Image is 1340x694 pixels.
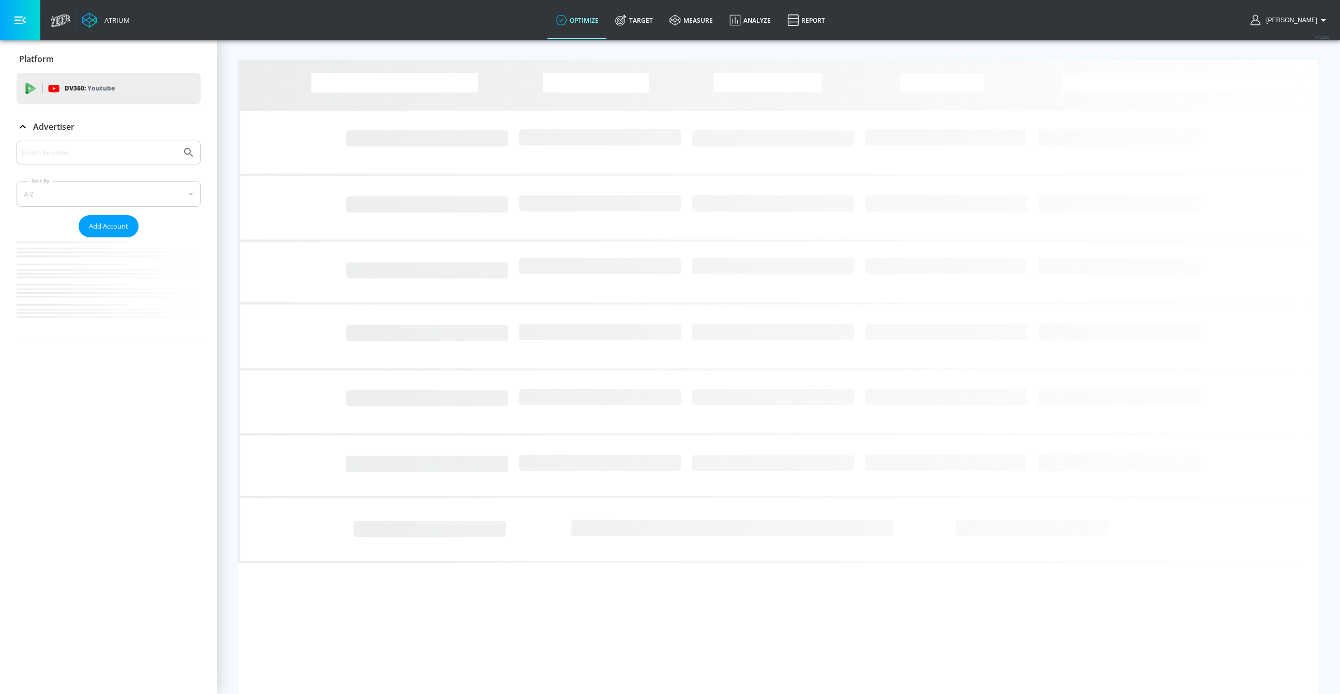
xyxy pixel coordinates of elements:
[17,112,201,141] div: Advertiser
[1262,17,1317,24] span: login as: shannon.belforti@zefr.com
[661,2,721,39] a: measure
[33,121,74,132] p: Advertiser
[17,44,201,73] div: Platform
[19,53,54,65] p: Platform
[65,83,115,94] p: DV360:
[82,12,130,28] a: Atrium
[89,220,128,232] span: Add Account
[79,215,139,237] button: Add Account
[17,237,201,338] nav: list of Advertiser
[21,146,177,159] input: Search by name
[607,2,661,39] a: Target
[1315,34,1330,40] span: v 4.28.0
[1251,14,1330,26] button: [PERSON_NAME]
[17,141,201,338] div: Advertiser
[547,2,607,39] a: optimize
[721,2,779,39] a: Analyze
[29,177,52,184] label: Sort By
[100,16,130,25] div: Atrium
[17,181,201,207] div: A-Z
[779,2,833,39] a: Report
[87,83,115,94] p: Youtube
[17,73,201,104] div: DV360: Youtube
